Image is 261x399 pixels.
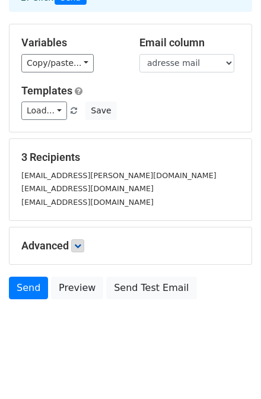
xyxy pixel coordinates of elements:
a: Templates [21,84,72,97]
button: Save [85,102,116,120]
a: Preview [51,277,103,299]
small: [EMAIL_ADDRESS][DOMAIN_NAME] [21,184,154,193]
h5: Advanced [21,239,240,252]
a: Send Test Email [106,277,196,299]
a: Send [9,277,48,299]
a: Load... [21,102,67,120]
h5: Email column [139,36,240,49]
small: [EMAIL_ADDRESS][DOMAIN_NAME] [21,198,154,207]
h5: 3 Recipients [21,151,240,164]
div: Widget de chat [202,342,261,399]
h5: Variables [21,36,122,49]
iframe: Chat Widget [202,342,261,399]
small: [EMAIL_ADDRESS][PERSON_NAME][DOMAIN_NAME] [21,171,217,180]
a: Copy/paste... [21,54,94,72]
